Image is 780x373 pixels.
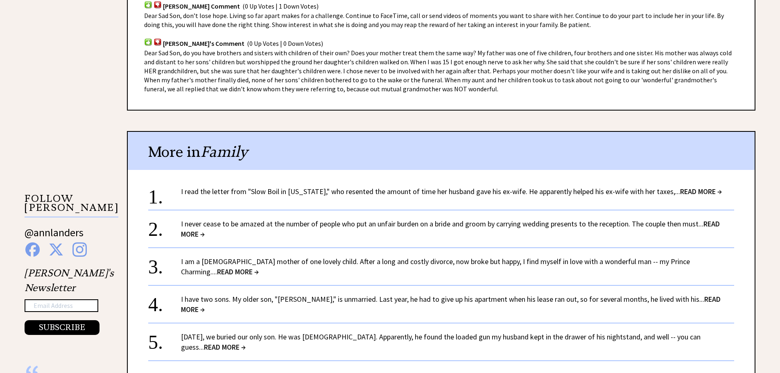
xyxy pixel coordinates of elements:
[25,266,114,335] div: [PERSON_NAME]'s Newsletter
[72,242,87,257] img: instagram%20blue.png
[154,38,162,46] img: votdown.png
[201,142,248,161] span: Family
[25,320,99,335] button: SUBSCRIBE
[25,299,98,312] input: Email Address
[181,257,690,276] a: I am a [DEMOGRAPHIC_DATA] mother of one lovely child. After a long and costly divorce, now broke ...
[148,256,181,271] div: 3.
[154,1,162,9] img: votdown.png
[163,39,244,47] span: [PERSON_NAME]'s Comment
[144,1,152,9] img: votup.png
[217,267,259,276] span: READ MORE →
[148,219,181,234] div: 2.
[25,226,84,247] a: @annlanders
[148,186,181,201] div: 1.
[144,38,152,46] img: votup.png
[181,219,720,239] span: READ MORE →
[181,187,722,196] a: I read the letter from "Slow Boil in [US_STATE]," who resented the amount of time her husband gav...
[144,49,732,93] span: Dear Sad Son, do you have brothers and sisters with children of their own? Does your mother treat...
[148,332,181,347] div: 5.
[128,132,755,170] div: More in
[247,39,323,47] span: (0 Up Votes | 0 Down Votes)
[148,294,181,309] div: 4.
[181,294,721,314] span: READ MORE →
[181,294,721,314] a: I have two sons. My older son, "[PERSON_NAME]," is unmarried. Last year, he had to give up his ap...
[49,242,63,257] img: x%20blue.png
[181,219,720,239] a: I never cease to be amazed at the number of people who put an unfair burden on a bride and groom ...
[204,342,246,352] span: READ MORE →
[242,2,319,10] span: (0 Up Votes | 1 Down Votes)
[163,2,240,10] span: [PERSON_NAME] Comment
[144,11,724,29] span: Dear Sad Son, don’t lose hope. Living so far apart makes for a challenge. Continue to FaceTime, c...
[181,332,701,352] a: [DATE], we buried our only son. He was [DEMOGRAPHIC_DATA]. Apparently, he found the loaded gun my...
[25,242,40,257] img: facebook%20blue.png
[680,187,722,196] span: READ MORE →
[25,194,118,217] p: FOLLOW [PERSON_NAME]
